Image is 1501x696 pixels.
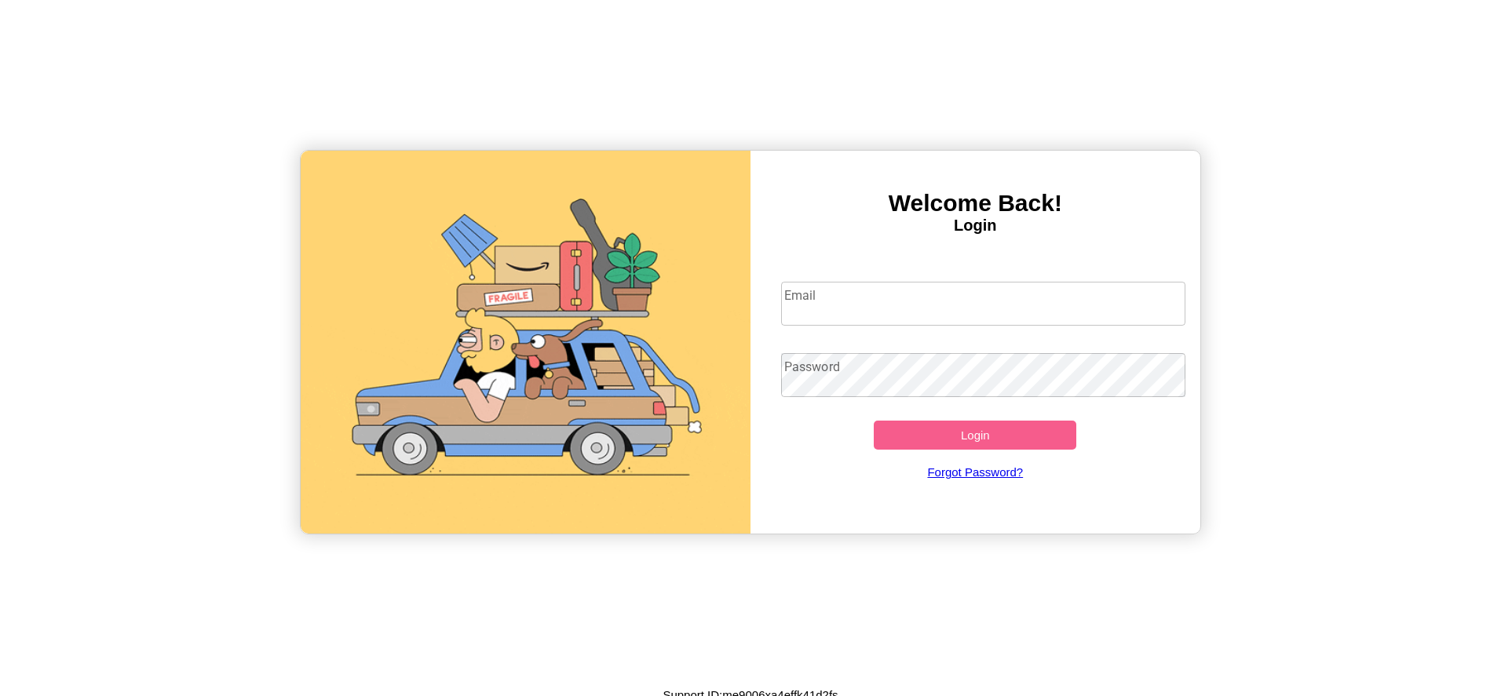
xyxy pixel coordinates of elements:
button: Login [874,421,1076,450]
img: gif [301,151,750,534]
h3: Welcome Back! [750,190,1200,217]
h4: Login [750,217,1200,235]
a: Forgot Password? [773,450,1178,494]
